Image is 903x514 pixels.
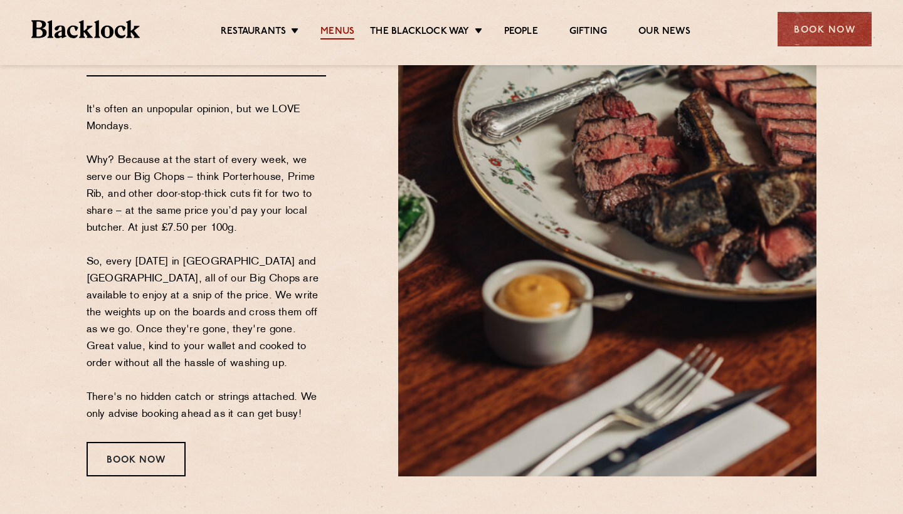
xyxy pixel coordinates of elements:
[87,442,186,476] div: Book Now
[504,26,538,39] a: People
[638,26,690,39] a: Our News
[31,20,140,38] img: BL_Textured_Logo-footer-cropped.svg
[370,26,469,39] a: The Blacklock Way
[569,26,607,39] a: Gifting
[221,26,286,39] a: Restaurants
[87,102,327,423] p: It's often an unpopular opinion, but we LOVE Mondays. Why? Because at the start of every week, we...
[320,26,354,39] a: Menus
[778,12,872,46] div: Book Now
